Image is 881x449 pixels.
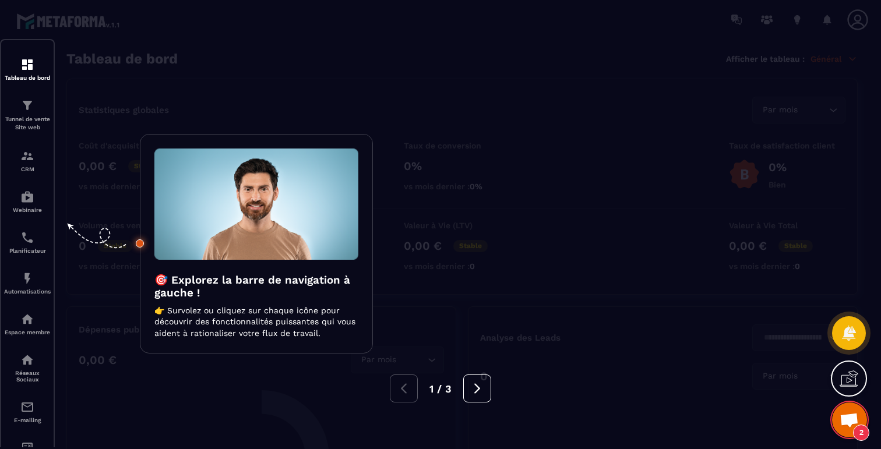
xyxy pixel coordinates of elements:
[154,274,358,299] h3: 🎯 Explorez la barre de navigation à gauche !
[853,425,869,441] span: 2
[429,383,452,395] span: 1 / 3
[832,402,867,437] div: Ouvrir le chat
[154,149,358,260] img: intro-image
[154,305,358,340] p: 👉 Survolez ou cliquez sur chaque icône pour découvrir des fonctionnalités puissantes qui vous aid...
